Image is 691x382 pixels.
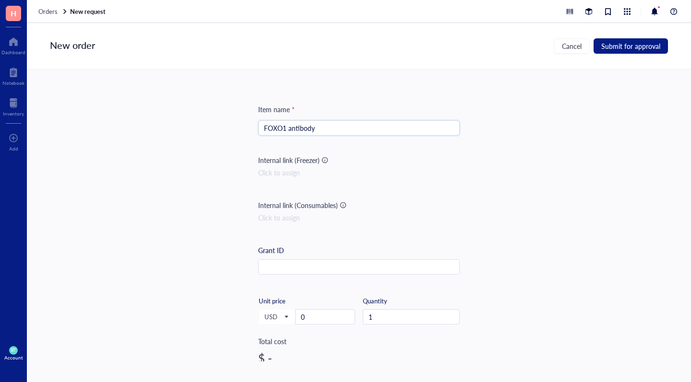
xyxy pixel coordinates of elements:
span: H [11,7,16,19]
span: BT [11,348,16,353]
div: Item name [258,104,295,115]
span: USD [264,313,288,321]
span: Cancel [562,42,582,50]
a: New request [70,7,107,16]
div: New order [50,38,95,54]
div: Click to assign [258,167,460,178]
div: Add [9,146,18,151]
span: Submit for approval [601,42,660,50]
div: Internal link (Consumables) [258,200,338,210]
div: Internal link (Freezer) [258,155,320,165]
div: Quantity [363,297,460,305]
button: Submit for approval [594,38,668,54]
span: Orders [38,7,58,16]
a: Orders [38,7,68,16]
div: Account [4,355,23,360]
div: Inventory [3,111,24,116]
a: Dashboard [1,34,25,55]
div: Total cost [258,336,460,347]
div: Click to assign [258,212,460,223]
button: Cancel [554,38,590,54]
div: Unit price [259,297,319,305]
a: Notebook [2,65,24,86]
a: Inventory [3,95,24,116]
div: Notebook [2,80,24,86]
div: Dashboard [1,49,25,55]
div: $ - [258,350,460,366]
div: Grant ID [258,245,284,255]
